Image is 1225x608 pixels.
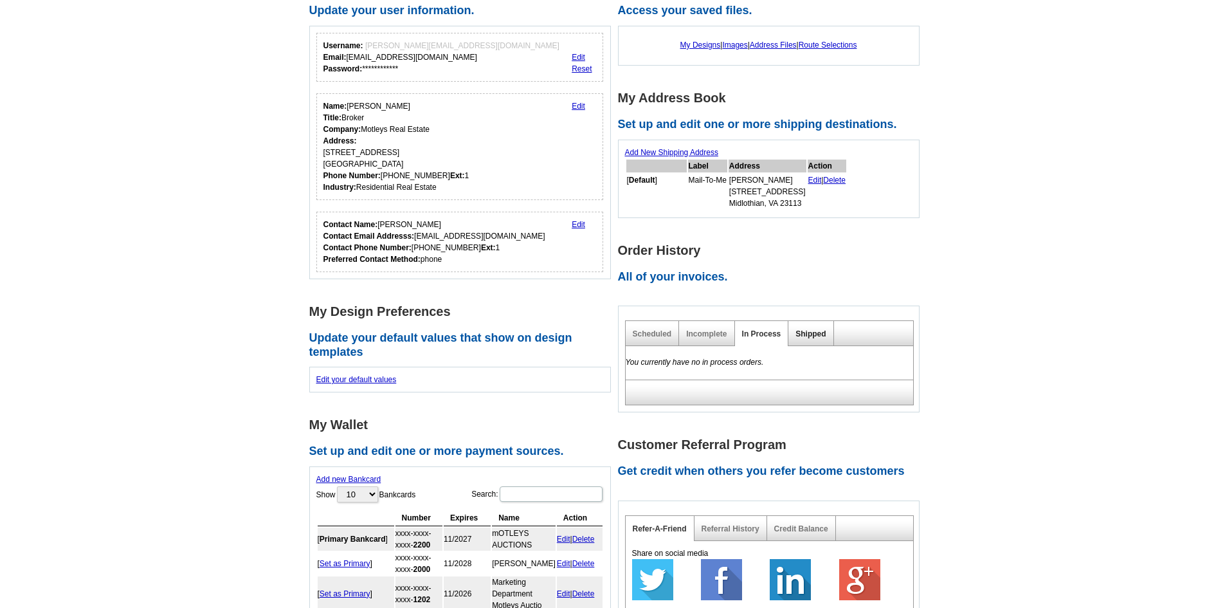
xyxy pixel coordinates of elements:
a: Credit Balance [774,524,828,533]
img: facebook-64.png [701,559,742,600]
a: Delete [572,559,595,568]
b: Primary Bankcard [320,535,386,544]
div: Who should we contact regarding order issues? [316,212,604,272]
h1: My Address Book [618,91,927,105]
label: Show Bankcards [316,485,416,504]
a: Add New Shipping Address [625,148,718,157]
strong: Username: [323,41,363,50]
a: Edit [572,53,585,62]
div: [PERSON_NAME] [EMAIL_ADDRESS][DOMAIN_NAME] [PHONE_NUMBER] 1 phone [323,219,545,265]
strong: 2000 [413,565,431,574]
td: | [808,174,847,210]
strong: Company: [323,125,361,134]
h1: Customer Referral Program [618,438,927,452]
th: Name [492,510,556,526]
a: Route Selections [799,41,857,50]
span: [PERSON_NAME][EMAIL_ADDRESS][DOMAIN_NAME] [365,41,559,50]
strong: Name: [323,102,347,111]
a: Incomplete [686,329,727,338]
strong: Ext: [481,243,496,252]
h1: My Design Preferences [309,305,618,318]
a: Delete [823,176,846,185]
td: [ ] [318,552,394,575]
a: Refer-A-Friend [633,524,687,533]
strong: Contact Name: [323,220,378,229]
a: Set as Primary [320,559,370,568]
h1: Order History [618,244,927,257]
a: Delete [572,589,595,598]
td: [ ] [318,528,394,551]
strong: Ext: [450,171,465,180]
th: Action [808,160,847,172]
label: Search: [471,485,603,503]
th: Action [557,510,603,526]
strong: Phone Number: [323,171,381,180]
td: Mail-To-Me [688,174,727,210]
select: ShowBankcards [337,486,378,502]
a: Set as Primary [320,589,370,598]
a: Edit your default values [316,375,397,384]
td: 11/2028 [444,552,491,575]
strong: Title: [323,113,341,122]
a: Address Files [750,41,797,50]
td: xxxx-xxxx-xxxx- [395,528,442,551]
h1: My Wallet [309,418,618,432]
a: Referral History [702,524,759,533]
h2: Update your user information. [309,4,618,18]
td: [ ] [626,174,687,210]
a: Reset [572,64,592,73]
a: Edit [572,220,585,229]
td: xxxx-xxxx-xxxx- [395,552,442,575]
strong: 2200 [413,540,431,549]
td: | [557,528,603,551]
a: Edit [572,102,585,111]
th: Number [395,510,442,526]
h2: All of your invoices. [618,270,927,284]
strong: Contact Phone Number: [323,243,412,252]
strong: Preferred Contact Method: [323,255,421,264]
div: [PERSON_NAME] Broker Motleys Real Estate [STREET_ADDRESS] [GEOGRAPHIC_DATA] [PHONE_NUMBER] 1 Resi... [323,100,469,193]
td: 11/2027 [444,528,491,551]
strong: Address: [323,136,357,145]
th: Expires [444,510,491,526]
th: Label [688,160,727,172]
h2: Set up and edit one or more payment sources. [309,445,618,459]
td: | [557,552,603,575]
a: Edit [557,589,570,598]
a: My Designs [680,41,721,50]
a: Edit [557,559,570,568]
div: | | | [625,33,912,57]
a: Scheduled [633,329,672,338]
strong: Email: [323,53,347,62]
input: Search: [500,486,603,502]
b: Default [629,176,655,185]
a: Delete [572,535,595,544]
h2: Set up and edit one or more shipping destinations. [618,118,927,132]
a: Edit [557,535,570,544]
h2: Access your saved files. [618,4,927,18]
div: Your login information. [316,33,604,82]
img: twitter-64.png [632,559,673,600]
a: Shipped [795,329,826,338]
a: Add new Bankcard [316,475,381,484]
a: In Process [742,329,781,338]
strong: Industry: [323,183,356,192]
th: Address [729,160,806,172]
img: google-plus-64.png [839,559,880,600]
em: You currently have no in process orders. [626,358,764,367]
span: Share on social media [632,549,709,558]
strong: Contact Email Addresss: [323,232,415,241]
a: Edit [808,176,822,185]
td: [PERSON_NAME] [492,552,556,575]
strong: Password: [323,64,363,73]
h2: Get credit when others you refer become customers [618,465,927,479]
td: [PERSON_NAME] [STREET_ADDRESS] Midlothian, VA 23113 [729,174,806,210]
strong: 1202 [413,595,431,604]
div: Your personal details. [316,93,604,200]
img: linkedin-64.png [770,559,811,600]
h2: Update your default values that show on design templates [309,331,618,359]
td: mOTLEYS AUCTIONS [492,528,556,551]
a: Images [722,41,747,50]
